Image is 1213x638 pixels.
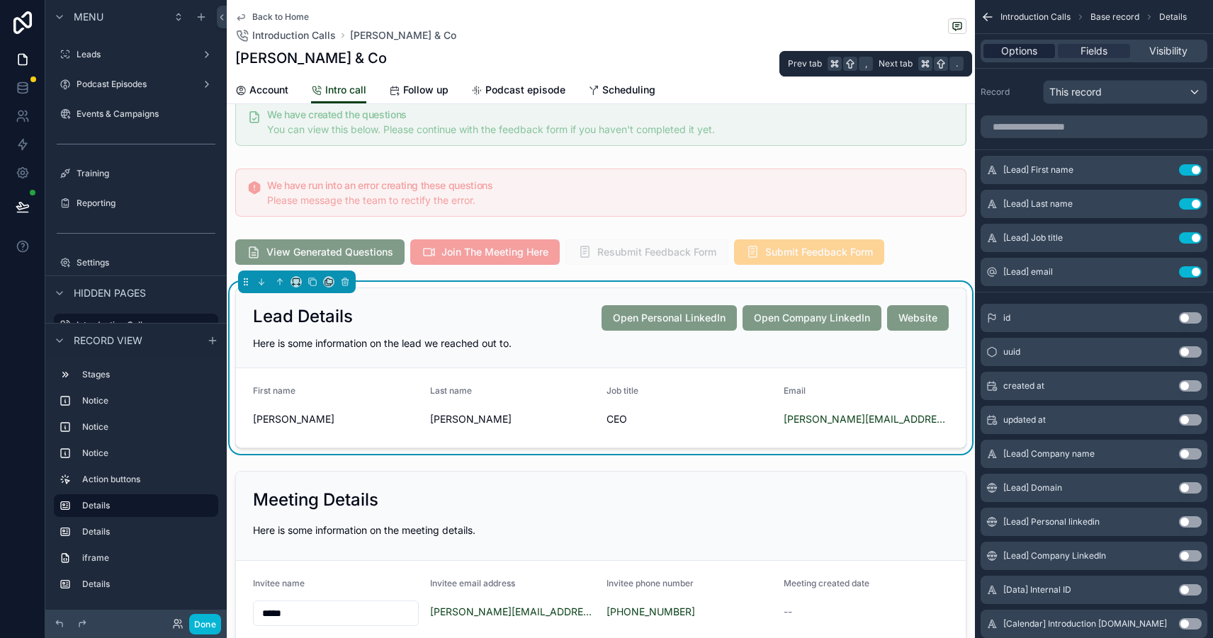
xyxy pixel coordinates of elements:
a: Podcast Episodes [54,73,218,96]
span: Follow up [403,83,448,97]
span: [Lead] Last name [1003,198,1073,210]
span: created at [1003,380,1044,392]
a: [PERSON_NAME] & Co [350,28,456,42]
span: Introduction Calls [252,28,336,42]
label: Action buttons [82,474,213,485]
label: Record [981,86,1037,98]
a: Training [54,162,218,185]
span: , [860,58,871,69]
div: scrollable content [45,357,227,610]
span: Options [1001,44,1037,58]
span: Last name [430,385,472,396]
label: Notice [82,421,213,433]
span: Next tab [879,58,913,69]
a: [PERSON_NAME][EMAIL_ADDRESS][PERSON_NAME][DOMAIN_NAME] [784,412,949,426]
span: [Lead] Domain [1003,482,1062,494]
span: Scheduling [602,83,655,97]
span: CEO [606,412,772,426]
label: Details [82,500,207,511]
label: Notice [82,448,213,459]
span: Fields [1081,44,1107,58]
span: Introduction Calls [1000,11,1071,23]
a: Introduction Calls [235,28,336,42]
label: Notice [82,395,213,406]
span: [Lead] Personal linkedin [1003,516,1100,528]
span: This record [1049,85,1102,99]
h2: Lead Details [253,305,353,328]
span: Base record [1090,11,1139,23]
label: Reporting [77,198,215,209]
a: Follow up [389,77,448,106]
a: Introduction Calls [54,314,218,336]
span: First name [253,385,295,396]
span: [PERSON_NAME] [430,412,596,426]
span: Visibility [1149,44,1187,58]
span: Back to Home [252,11,309,23]
span: id [1003,312,1010,324]
span: [Lead] email [1003,266,1053,278]
label: Stages [82,369,213,380]
span: Intro call [325,83,366,97]
label: Leads [77,49,196,60]
span: . [951,58,962,69]
a: Reporting [54,192,218,215]
a: Podcast episode [471,77,565,106]
label: Training [77,168,215,179]
span: Prev tab [788,58,822,69]
span: [PERSON_NAME] [253,412,419,426]
span: [Data] Internal ID [1003,584,1071,596]
a: Account [235,77,288,106]
span: [Lead] Job title [1003,232,1063,244]
span: Account [249,83,288,97]
span: Job title [606,385,638,396]
span: updated at [1003,414,1046,426]
span: [Lead] Company name [1003,448,1095,460]
label: Podcast Episodes [77,79,196,90]
label: Settings [77,257,215,268]
label: Introduction Calls [77,319,210,331]
a: Intro call [311,77,366,104]
label: Details [82,526,213,537]
span: Podcast episode [485,83,565,97]
span: uuid [1003,346,1020,358]
label: Details [82,579,213,590]
button: Done [189,614,221,634]
span: Here is some information on the lead we reached out to. [253,337,512,349]
span: [Lead] Company LinkedIn [1003,550,1106,562]
button: This record [1043,80,1207,104]
a: Events & Campaigns [54,103,218,125]
h1: [PERSON_NAME] & Co [235,48,387,68]
span: Record view [74,334,142,348]
label: Events & Campaigns [77,108,215,120]
span: Menu [74,10,103,24]
span: Details [1159,11,1187,23]
a: Settings [54,251,218,274]
label: iframe [82,552,213,564]
a: Back to Home [235,11,309,23]
span: Hidden pages [74,286,146,300]
a: Scheduling [588,77,655,106]
span: Email [784,385,806,396]
a: Leads [54,43,218,66]
span: [Lead] First name [1003,164,1073,176]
